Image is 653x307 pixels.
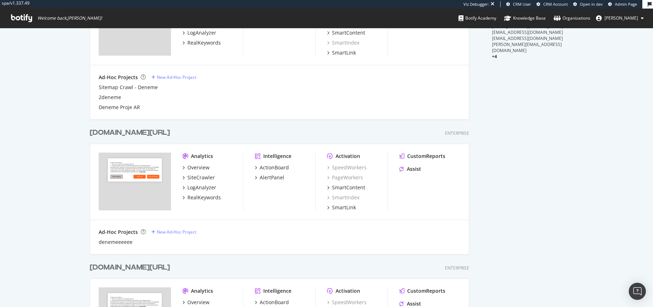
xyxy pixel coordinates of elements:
[327,39,359,46] a: SmartIndex
[151,229,196,235] a: New Ad-Hoc Project
[37,15,102,21] span: Welcome back, [PERSON_NAME] !
[492,41,562,53] span: [PERSON_NAME][EMAIL_ADDRESS][DOMAIN_NAME]
[187,184,216,191] div: LogAnalyzer
[543,1,568,7] span: CRM Account
[260,164,289,171] div: ActionBoard
[573,1,603,7] a: Open in dev
[187,39,221,46] div: RealKeywords
[182,194,221,201] a: RealKeywords
[182,164,209,171] a: Overview
[327,184,365,191] a: SmartContent
[554,15,590,22] div: Organizations
[407,287,445,295] div: CustomReports
[99,94,121,101] a: 2deneme
[191,153,213,160] div: Analytics
[182,39,221,46] a: RealKeywords
[255,164,289,171] a: ActionBoard
[629,283,646,300] div: Open Intercom Messenger
[332,29,365,36] div: SmartContent
[187,174,215,181] div: SiteCrawler
[504,9,546,28] a: Knowledge Base
[90,128,173,138] a: [DOMAIN_NAME][URL]
[458,9,496,28] a: Botify Academy
[492,53,497,60] span: + 4
[506,1,531,7] a: CRM User
[327,49,356,56] a: SmartLink
[327,194,359,201] a: SmartIndex
[327,204,356,211] a: SmartLink
[187,29,216,36] div: LogAnalyzer
[399,287,445,295] a: CustomReports
[260,174,284,181] div: AlertPanel
[327,299,367,306] a: SpeedWorkers
[90,262,173,273] a: [DOMAIN_NAME][URL]
[445,265,469,271] div: Enterprise
[580,1,603,7] span: Open in dev
[332,184,365,191] div: SmartContent
[327,29,365,36] a: SmartContent
[332,204,356,211] div: SmartLink
[399,165,421,173] a: Assist
[99,84,158,91] a: Sitemap Crawl - Deneme
[157,74,196,80] div: New Ad-Hoc Project
[336,153,360,160] div: Activation
[191,287,213,295] div: Analytics
[182,174,215,181] a: SiteCrawler
[463,1,489,7] div: Viz Debugger:
[187,164,209,171] div: Overview
[336,287,360,295] div: Activation
[407,165,421,173] div: Assist
[327,164,367,171] a: SpeedWorkers
[590,12,649,24] button: [PERSON_NAME]
[260,299,289,306] div: ActionBoard
[151,74,196,80] a: New Ad-Hoc Project
[332,49,356,56] div: SmartLink
[99,153,171,210] img: trendyol.com/ro
[399,153,445,160] a: CustomReports
[327,174,363,181] a: PageWorkers
[608,1,637,7] a: Admin Page
[99,239,133,246] a: denemeeeeee
[187,194,221,201] div: RealKeywords
[157,229,196,235] div: New Ad-Hoc Project
[537,1,568,7] a: CRM Account
[182,184,216,191] a: LogAnalyzer
[407,153,445,160] div: CustomReports
[445,130,469,136] div: Enterprise
[255,174,284,181] a: AlertPanel
[513,1,531,7] span: CRM User
[504,15,546,22] div: Knowledge Base
[458,15,496,22] div: Botify Academy
[554,9,590,28] a: Organizations
[99,104,140,111] a: Deneme Proje AR
[182,29,216,36] a: LogAnalyzer
[615,1,637,7] span: Admin Page
[605,15,638,21] span: Nathalie Geoffrin
[90,128,170,138] div: [DOMAIN_NAME][URL]
[263,287,291,295] div: Intelligence
[187,299,209,306] div: Overview
[492,35,563,41] span: [EMAIL_ADDRESS][DOMAIN_NAME]
[182,299,209,306] a: Overview
[99,229,138,236] div: Ad-Hoc Projects
[255,299,289,306] a: ActionBoard
[263,153,291,160] div: Intelligence
[90,262,170,273] div: [DOMAIN_NAME][URL]
[492,29,563,35] span: [EMAIL_ADDRESS][DOMAIN_NAME]
[99,74,138,81] div: Ad-Hoc Projects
